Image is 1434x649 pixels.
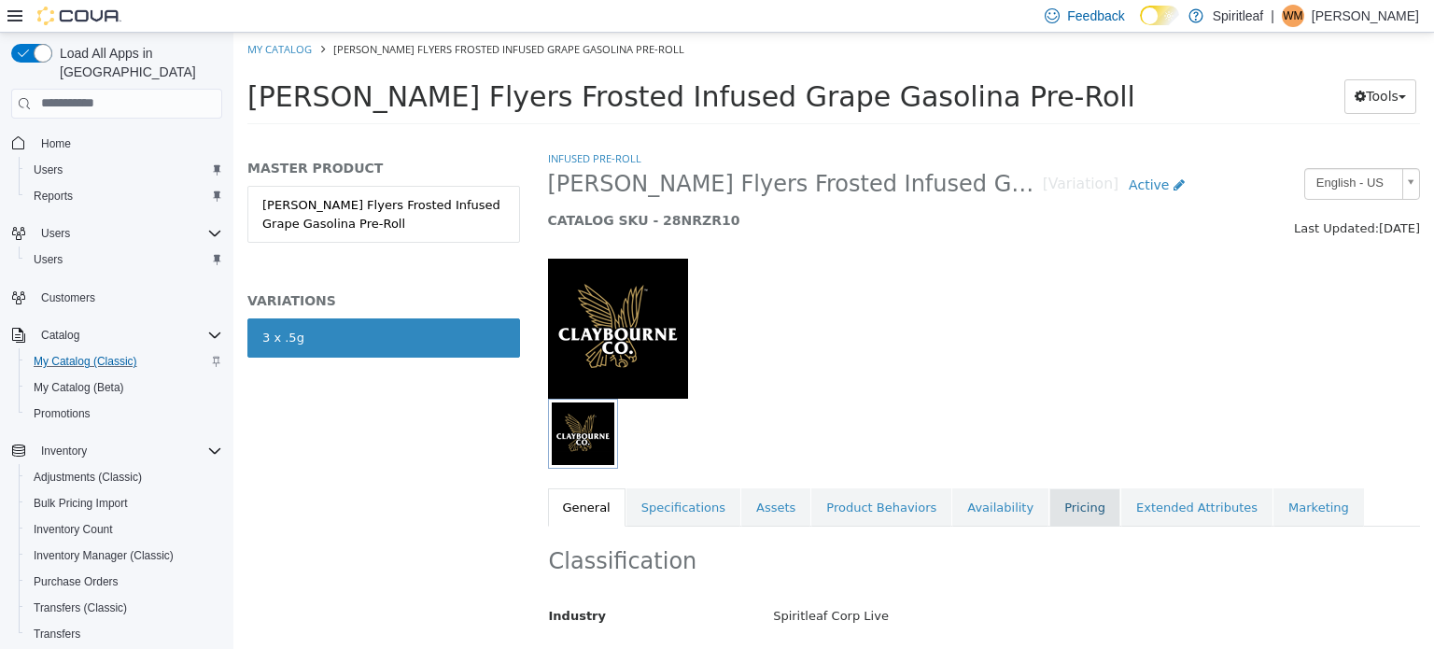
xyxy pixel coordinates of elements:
[34,286,222,309] span: Customers
[19,157,230,183] button: Users
[34,548,174,563] span: Inventory Manager (Classic)
[393,456,507,495] a: Specifications
[100,9,451,23] span: [PERSON_NAME] Flyers Frosted Infused Grape Gasolina Pre-Roll
[14,153,287,210] a: [PERSON_NAME] Flyers Frosted Infused Grape Gasolina Pre-Roll
[26,376,132,399] a: My Catalog (Beta)
[19,401,230,427] button: Promotions
[26,544,181,567] a: Inventory Manager (Classic)
[19,569,230,595] button: Purchase Orders
[315,119,408,133] a: Infused Pre-Roll
[809,145,885,160] small: [Variation]
[1283,5,1302,27] span: WM
[34,132,222,155] span: Home
[816,456,887,495] a: Pricing
[52,44,222,81] span: Load All Apps in [GEOGRAPHIC_DATA]
[526,568,1200,600] div: Spiritleaf Corp Live
[1271,5,1274,27] p: |
[26,248,222,271] span: Users
[1040,456,1131,495] a: Marketing
[29,296,71,315] div: 3 x .5g
[26,185,222,207] span: Reports
[315,226,455,366] img: 150
[14,127,287,144] h5: MASTER PRODUCT
[19,516,230,543] button: Inventory Count
[34,522,113,537] span: Inventory Count
[26,544,222,567] span: Inventory Manager (Classic)
[34,222,222,245] span: Users
[26,466,149,488] a: Adjustments (Classic)
[315,179,962,196] h5: CATALOG SKU - 28NRZR10
[526,614,1200,647] div: Infused Pre-Roll
[578,456,718,495] a: Product Behaviors
[316,576,373,590] span: Industry
[34,440,222,462] span: Inventory
[26,597,222,619] span: Transfers (Classic)
[41,136,71,151] span: Home
[34,324,222,346] span: Catalog
[34,162,63,177] span: Users
[26,248,70,271] a: Users
[719,456,815,495] a: Availability
[1140,6,1179,25] input: Dark Mode
[34,406,91,421] span: Promotions
[37,7,121,25] img: Cova
[26,402,222,425] span: Promotions
[26,402,98,425] a: Promotions
[41,226,70,241] span: Users
[34,252,63,267] span: Users
[1111,47,1183,81] button: Tools
[1072,136,1161,165] span: English - US
[34,627,80,642] span: Transfers
[14,9,78,23] a: My Catalog
[19,621,230,647] button: Transfers
[19,490,230,516] button: Bulk Pricing Import
[4,220,230,247] button: Users
[26,623,88,645] a: Transfers
[4,438,230,464] button: Inventory
[26,518,222,541] span: Inventory Count
[26,350,222,373] span: My Catalog (Classic)
[41,444,87,459] span: Inventory
[34,189,73,204] span: Reports
[315,137,809,166] span: [PERSON_NAME] Flyers Frosted Infused Grape Gasolina Pre-Roll - 3 x .5g
[4,130,230,157] button: Home
[1213,5,1263,27] p: Spiritleaf
[34,354,137,369] span: My Catalog (Classic)
[1146,189,1187,203] span: [DATE]
[41,290,95,305] span: Customers
[34,324,87,346] button: Catalog
[34,287,103,309] a: Customers
[1067,7,1124,25] span: Feedback
[26,571,222,593] span: Purchase Orders
[34,496,128,511] span: Bulk Pricing Import
[1282,5,1304,27] div: Wanda M
[315,456,392,495] a: General
[19,543,230,569] button: Inventory Manager (Classic)
[19,247,230,273] button: Users
[19,464,230,490] button: Adjustments (Classic)
[34,574,119,589] span: Purchase Orders
[1140,25,1141,26] span: Dark Mode
[4,322,230,348] button: Catalog
[19,374,230,401] button: My Catalog (Beta)
[316,515,1187,543] h2: Classification
[26,623,222,645] span: Transfers
[14,260,287,276] h5: VARIATIONS
[888,456,1039,495] a: Extended Attributes
[1312,5,1419,27] p: [PERSON_NAME]
[26,492,135,515] a: Bulk Pricing Import
[26,185,80,207] a: Reports
[4,284,230,311] button: Customers
[34,440,94,462] button: Inventory
[14,48,902,80] span: [PERSON_NAME] Flyers Frosted Infused Grape Gasolina Pre-Roll
[41,328,79,343] span: Catalog
[508,456,577,495] a: Assets
[26,492,222,515] span: Bulk Pricing Import
[34,133,78,155] a: Home
[19,183,230,209] button: Reports
[26,518,120,541] a: Inventory Count
[34,222,77,245] button: Users
[895,145,935,160] span: Active
[26,466,222,488] span: Adjustments (Classic)
[34,600,127,615] span: Transfers (Classic)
